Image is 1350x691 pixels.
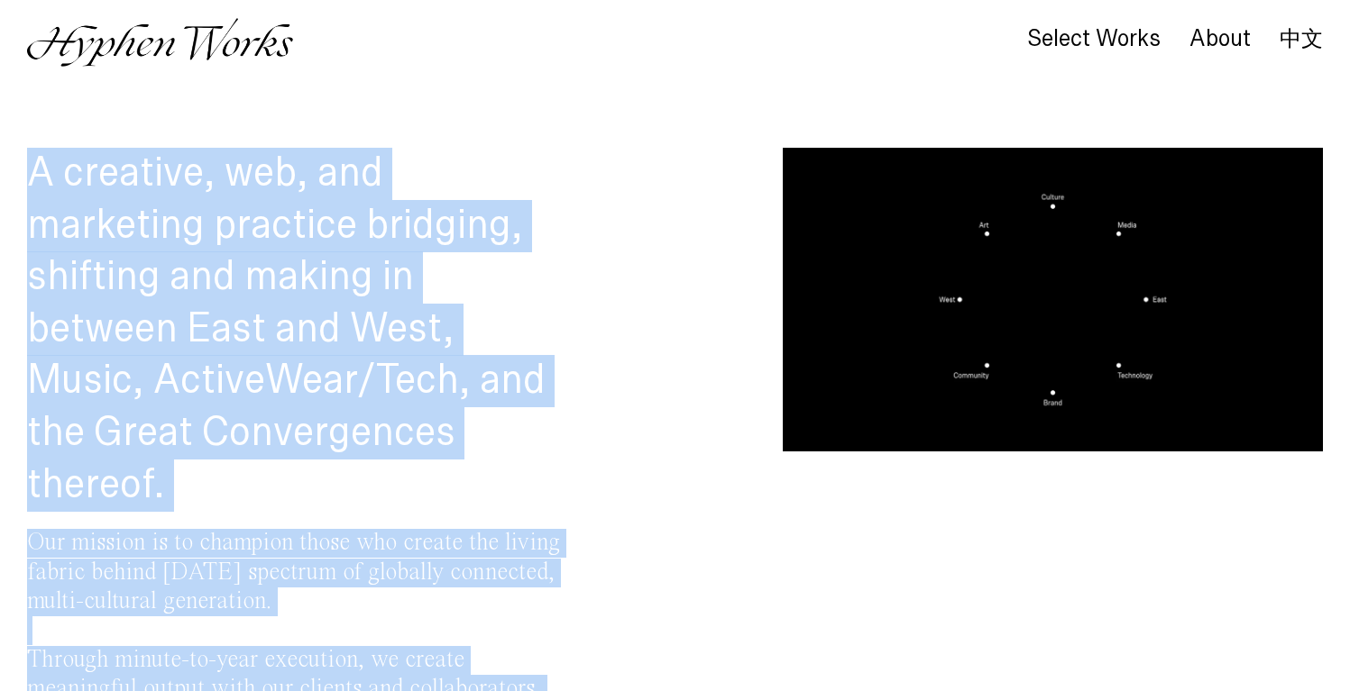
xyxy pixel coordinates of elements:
div: Select Works [1027,26,1161,51]
img: Hyphen Works [27,18,293,67]
div: About [1189,26,1251,51]
a: About [1189,30,1251,50]
a: 中文 [1280,29,1323,49]
video: Your browser does not support the video tag. [783,148,1323,451]
h1: A creative, web, and marketing practice bridging, shifting and making in between East and West, M... [27,148,567,511]
a: Select Works [1027,30,1161,50]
